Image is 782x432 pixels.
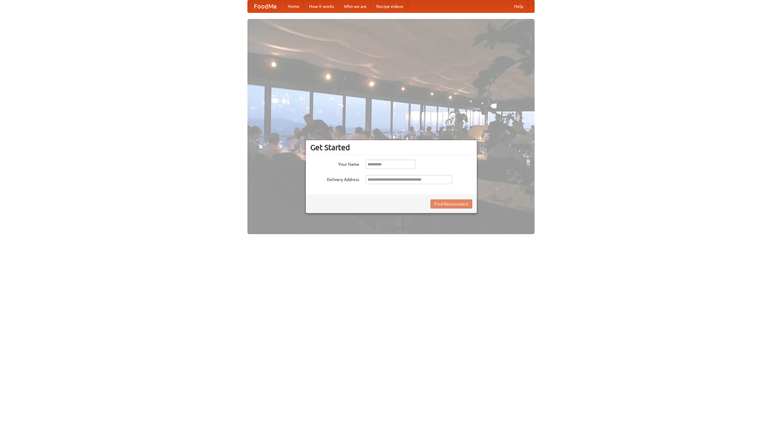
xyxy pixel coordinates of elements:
label: Delivery Address [310,175,359,183]
label: Your Name [310,160,359,167]
a: Who we are [339,0,371,13]
a: Help [509,0,528,13]
a: FoodMe [248,0,283,13]
a: Home [283,0,304,13]
h3: Get Started [310,143,472,152]
button: Find Restaurants! [430,199,472,209]
a: How it works [304,0,339,13]
a: Recipe videos [371,0,408,13]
